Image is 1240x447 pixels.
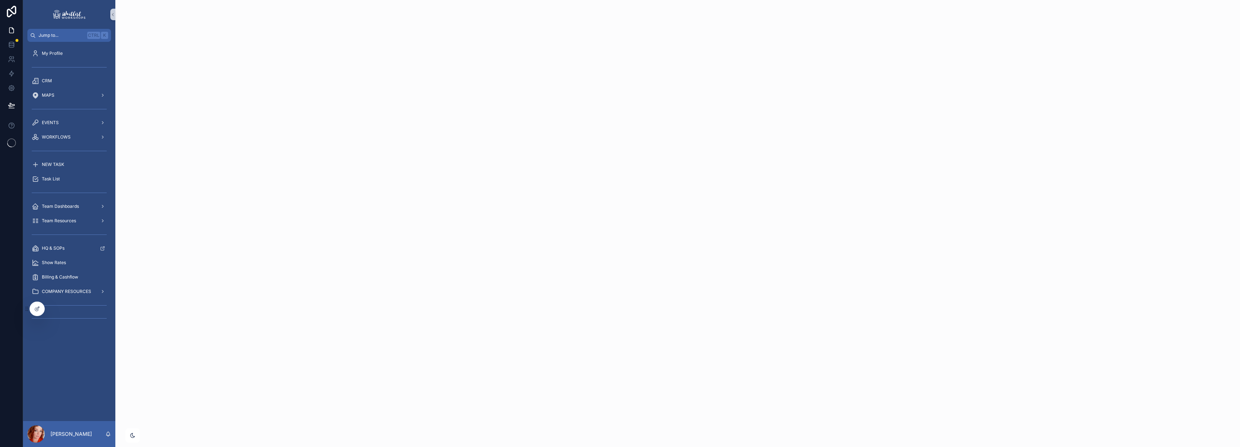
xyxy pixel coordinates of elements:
[42,134,71,140] span: WORKFLOWS
[23,42,115,333] div: scrollable content
[52,9,87,20] img: App logo
[27,89,111,102] a: MAPS
[42,120,59,126] span: EVENTS
[42,162,64,167] span: NEW TASK
[42,78,52,84] span: CRM
[42,289,91,294] span: COMPANY RESOURCES
[42,274,78,280] span: Billing & Cashflow
[27,131,111,144] a: WORKFLOWS
[39,32,84,38] span: Jump to...
[27,200,111,213] a: Team Dashboards
[27,214,111,227] a: Team Resources
[42,260,66,266] span: Show Rates
[27,285,111,298] a: COMPANY RESOURCES
[27,158,111,171] a: NEW TASK
[27,256,111,269] a: Show Rates
[42,203,79,209] span: Team Dashboards
[42,92,54,98] span: MAPS
[27,242,111,255] a: HQ & SOPs
[50,430,92,438] p: [PERSON_NAME]
[87,32,100,39] span: Ctrl
[42,51,63,56] span: My Profile
[27,271,111,284] a: Billing & Cashflow
[42,245,65,251] span: HQ & SOPs
[102,32,107,38] span: K
[27,29,111,42] button: Jump to...CtrlK
[42,218,76,224] span: Team Resources
[27,74,111,87] a: CRM
[27,116,111,129] a: EVENTS
[27,172,111,185] a: Task List
[27,47,111,60] a: My Profile
[42,176,60,182] span: Task List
